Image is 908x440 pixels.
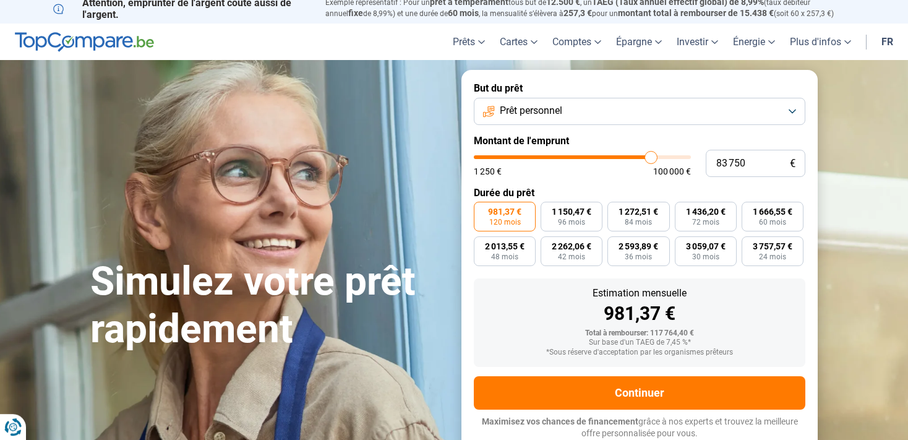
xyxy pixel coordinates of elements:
[485,242,525,251] span: 2 013,55 €
[618,8,774,18] span: montant total à rembourser de 15.438 €
[782,24,859,60] a: Plus d'infos
[625,218,652,226] span: 84 mois
[692,253,719,261] span: 30 mois
[489,218,521,226] span: 120 mois
[445,24,492,60] a: Prêts
[90,258,447,353] h1: Simulez votre prêt rapidement
[500,104,562,118] span: Prêt personnel
[448,8,479,18] span: 60 mois
[759,253,786,261] span: 24 mois
[484,348,795,357] div: *Sous réserve d'acceptation par les organismes prêteurs
[552,242,591,251] span: 2 262,06 €
[726,24,782,60] a: Énergie
[474,187,805,199] label: Durée du prêt
[491,253,518,261] span: 48 mois
[609,24,669,60] a: Épargne
[686,207,726,216] span: 1 436,20 €
[558,253,585,261] span: 42 mois
[753,207,792,216] span: 1 666,55 €
[492,24,545,60] a: Cartes
[692,218,719,226] span: 72 mois
[348,8,363,18] span: fixe
[619,242,658,251] span: 2 593,89 €
[484,288,795,298] div: Estimation mensuelle
[552,207,591,216] span: 1 150,47 €
[482,416,638,426] span: Maximisez vos chances de financement
[484,304,795,323] div: 981,37 €
[545,24,609,60] a: Comptes
[484,339,795,347] div: Sur base d'un TAEG de 7,45 %*
[790,158,795,169] span: €
[563,8,592,18] span: 257,3 €
[474,416,805,440] p: grâce à nos experts et trouvez la meilleure offre personnalisée pour vous.
[15,32,154,52] img: TopCompare
[474,167,502,176] span: 1 250 €
[753,242,792,251] span: 3 757,57 €
[686,242,726,251] span: 3 059,07 €
[474,376,805,410] button: Continuer
[619,207,658,216] span: 1 272,51 €
[625,253,652,261] span: 36 mois
[488,207,521,216] span: 981,37 €
[759,218,786,226] span: 60 mois
[474,135,805,147] label: Montant de l'emprunt
[558,218,585,226] span: 96 mois
[874,24,901,60] a: fr
[484,329,795,338] div: Total à rembourser: 117 764,40 €
[474,98,805,125] button: Prêt personnel
[474,82,805,94] label: But du prêt
[669,24,726,60] a: Investir
[653,167,691,176] span: 100 000 €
